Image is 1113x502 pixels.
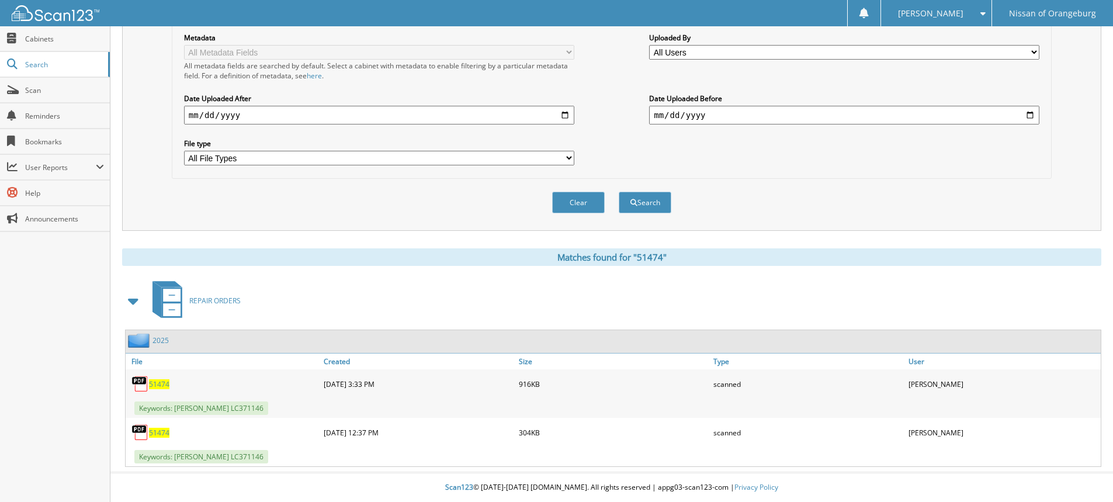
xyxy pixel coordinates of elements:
a: here [307,71,322,81]
div: 916KB [516,372,711,396]
label: Uploaded By [649,33,1039,43]
div: 304KB [516,421,711,444]
a: User [906,354,1101,369]
div: [PERSON_NAME] [906,372,1101,396]
a: Size [516,354,711,369]
label: Date Uploaded After [184,94,574,103]
a: 2025 [152,335,169,345]
div: scanned [710,372,906,396]
div: [PERSON_NAME] [906,421,1101,444]
span: Scan123 [445,482,473,492]
span: Bookmarks [25,137,104,147]
span: Cabinets [25,34,104,44]
span: Keywords: [PERSON_NAME] LC371146 [134,401,268,415]
a: File [126,354,321,369]
a: Privacy Policy [734,482,778,492]
div: Matches found for "51474" [122,248,1101,266]
img: PDF.png [131,424,149,441]
a: Created [321,354,516,369]
span: Reminders [25,111,104,121]
span: [PERSON_NAME] [898,10,963,17]
span: User Reports [25,162,96,172]
iframe: Chat Widget [1055,446,1113,502]
input: start [184,106,574,124]
button: Search [619,192,671,213]
span: REPAIR ORDERS [189,296,241,306]
a: 51474 [149,428,169,438]
a: 51474 [149,379,169,389]
div: All metadata fields are searched by default. Select a cabinet with metadata to enable filtering b... [184,61,574,81]
a: REPAIR ORDERS [145,278,241,324]
div: © [DATE]-[DATE] [DOMAIN_NAME]. All rights reserved | appg03-scan123-com | [110,473,1113,502]
div: [DATE] 3:33 PM [321,372,516,396]
button: Clear [552,192,605,213]
div: scanned [710,421,906,444]
span: Keywords: [PERSON_NAME] LC371146 [134,450,268,463]
img: folder2.png [128,333,152,348]
label: File type [184,139,574,148]
span: Scan [25,85,104,95]
span: Nissan of Orangeburg [1009,10,1096,17]
label: Date Uploaded Before [649,94,1039,103]
img: PDF.png [131,375,149,393]
input: end [649,106,1039,124]
span: Search [25,60,102,70]
img: scan123-logo-white.svg [12,5,99,21]
span: Announcements [25,214,104,224]
div: [DATE] 12:37 PM [321,421,516,444]
label: Metadata [184,33,574,43]
a: Type [710,354,906,369]
span: Help [25,188,104,198]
